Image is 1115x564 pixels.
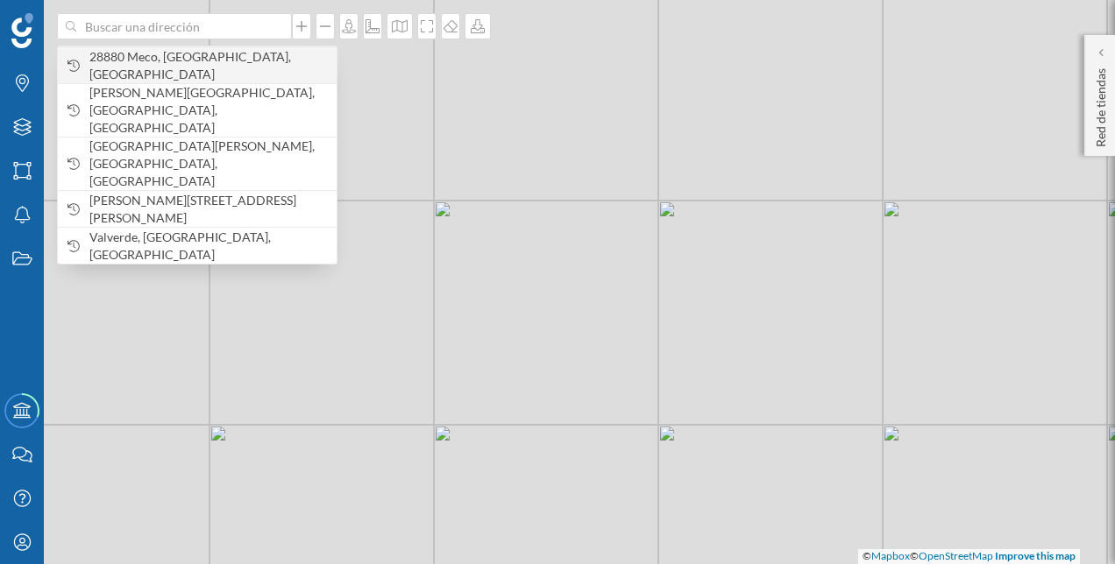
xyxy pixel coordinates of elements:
a: Improve this map [995,549,1076,562]
span: Soporte [35,12,97,28]
span: Valverde, [GEOGRAPHIC_DATA], [GEOGRAPHIC_DATA] [89,229,328,264]
div: © © [858,549,1080,564]
a: Mapbox [871,549,910,562]
p: Red de tiendas [1092,61,1110,147]
span: 28880 Meco, [GEOGRAPHIC_DATA], [GEOGRAPHIC_DATA] [89,48,328,83]
span: [GEOGRAPHIC_DATA][PERSON_NAME], [GEOGRAPHIC_DATA], [GEOGRAPHIC_DATA] [89,137,328,190]
span: [PERSON_NAME][STREET_ADDRESS][PERSON_NAME] [89,192,328,227]
img: Geoblink Logo [11,13,33,48]
a: OpenStreetMap [919,549,993,562]
span: [PERSON_NAME][GEOGRAPHIC_DATA], [GEOGRAPHIC_DATA], [GEOGRAPHIC_DATA] [89,84,328,137]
